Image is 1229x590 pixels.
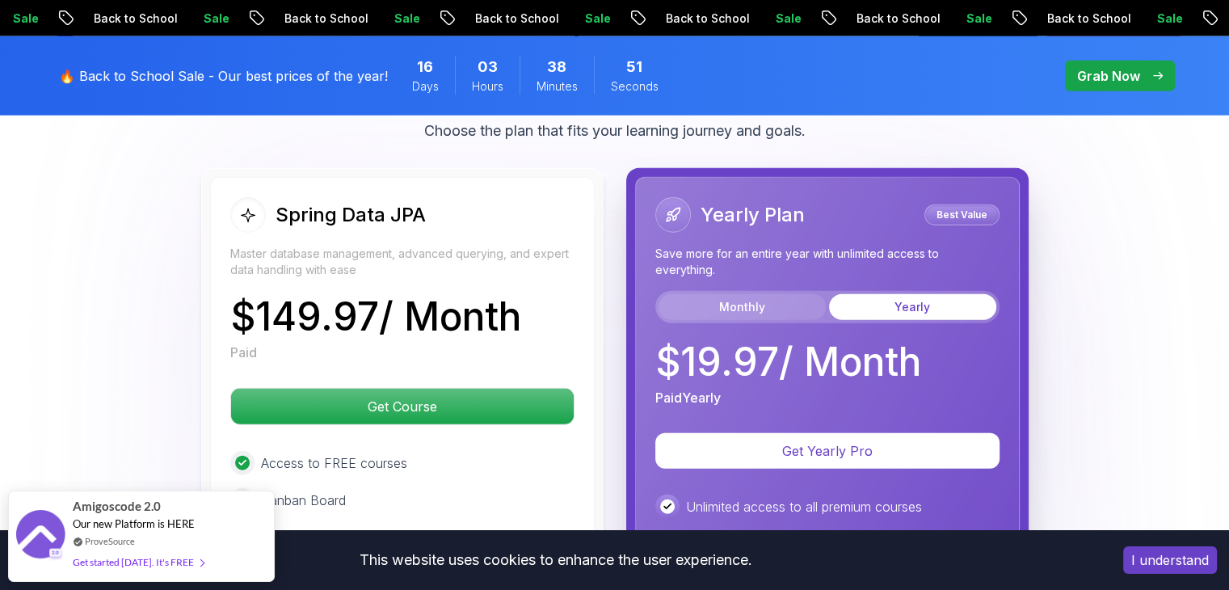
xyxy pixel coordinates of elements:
span: Amigoscode 2.0 [73,497,161,516]
a: Get Course [230,398,575,415]
p: Paid [230,343,257,362]
button: Monthly [659,294,826,320]
span: Minutes [537,78,578,95]
a: Get Yearly Pro [655,443,1000,459]
p: Master database management, advanced querying, and expert data handling with ease [230,246,575,278]
p: Back to School [650,11,760,27]
span: 3 Hours [478,56,498,78]
button: Get Yearly Pro [655,433,1000,469]
p: Sale [1141,11,1193,27]
p: Get Course [231,389,574,424]
p: Choose the plan that fits your learning journey and goals. [424,120,806,142]
span: Our new Platform is HERE [73,517,195,530]
p: 🔥 Back to School Sale - Our best prices of the year! [59,66,388,86]
span: Days [412,78,439,95]
span: Hours [472,78,503,95]
p: Kanban Board [261,491,346,510]
button: Get Course [230,388,575,425]
p: Sale [760,11,811,27]
p: Sale [950,11,1002,27]
p: Sale [378,11,430,27]
p: Back to School [78,11,187,27]
p: Analytics [261,528,314,547]
p: Sale [569,11,621,27]
p: Save more for an entire year with unlimited access to everything. [655,246,1000,278]
a: ProveSource [85,534,135,548]
p: Back to School [1031,11,1141,27]
div: Get started [DATE]. It's FREE [73,553,204,571]
h2: Spring Data JPA [276,202,426,228]
p: Paid Yearly [655,388,721,407]
span: Seconds [611,78,659,95]
p: Best Value [927,207,997,223]
h2: Yearly Plan [701,202,805,228]
img: provesource social proof notification image [16,510,65,563]
span: 51 Seconds [626,56,642,78]
span: 38 Minutes [547,56,566,78]
p: Grab Now [1077,66,1140,86]
p: Access to FREE courses [261,453,407,473]
p: Back to School [840,11,950,27]
p: Unlimited access to all premium courses [686,497,922,516]
p: Back to School [459,11,569,27]
p: Back to School [268,11,378,27]
button: Yearly [829,294,996,320]
p: $ 19.97 / Month [655,343,921,381]
p: Sale [187,11,239,27]
p: $ 149.97 / Month [230,297,521,336]
div: This website uses cookies to enhance the user experience. [12,542,1099,578]
span: 16 Days [417,56,433,78]
button: Accept cookies [1123,546,1217,574]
